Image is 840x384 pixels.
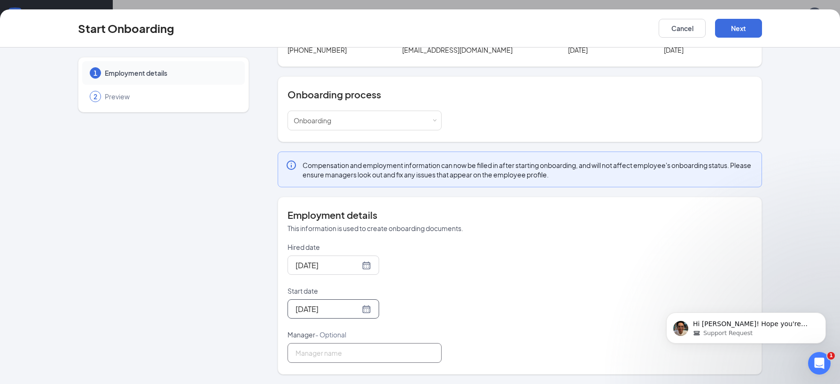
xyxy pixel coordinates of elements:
[808,352,831,375] iframe: Intercom live chat
[105,92,235,101] span: Preview
[296,259,360,271] input: Aug 12, 2025
[288,88,752,101] h4: Onboarding process
[78,20,174,36] h3: Start Onboarding
[315,330,346,339] span: - Optional
[288,343,442,363] input: Manager name
[659,19,706,38] button: Cancel
[827,352,835,360] span: 1
[105,68,235,78] span: Employment details
[288,208,752,222] h4: Employment details
[294,111,338,130] div: [object Object]
[715,19,762,38] button: Next
[664,45,684,55] span: [DATE]
[303,160,754,179] span: Compensation and employment information can now be filled in after starting onboarding, and will ...
[288,286,442,296] p: Start date
[288,45,347,55] span: [PHONE_NUMBER]
[288,242,442,252] p: Hired date
[568,45,588,55] span: [DATE]
[296,303,360,315] input: Aug 25, 2025
[288,224,752,233] p: This information is used to create onboarding documents.
[652,293,840,359] iframe: Intercom notifications message
[93,92,97,101] span: 2
[93,68,97,78] span: 1
[286,160,297,171] svg: Info
[294,116,331,125] span: Onboarding
[288,330,442,339] p: Manager
[402,45,513,55] span: [EMAIL_ADDRESS][DOMAIN_NAME]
